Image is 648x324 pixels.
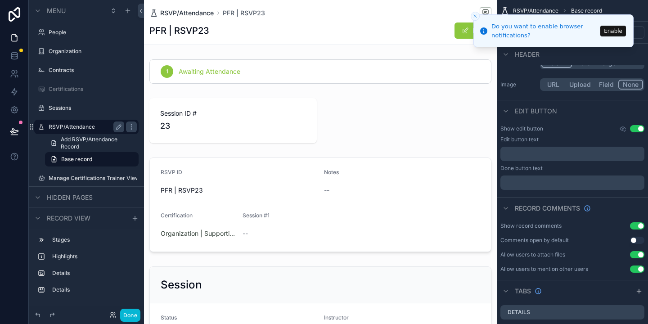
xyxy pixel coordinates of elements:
span: Tabs [515,287,531,296]
button: None [618,80,643,90]
span: Menu [47,6,66,15]
label: Details [52,286,135,293]
label: Stages [52,236,135,243]
label: RSVP/Attendance [49,123,121,130]
label: Details [52,270,135,277]
label: Organization [49,48,137,55]
label: Manage Certifications Trainer View [49,175,137,182]
button: Close toast [471,12,480,21]
div: Allow users to mention other users [500,265,588,273]
span: Record view [47,214,90,223]
span: RSVP/Attendance [513,7,558,14]
label: Done button text [500,165,543,172]
a: Add RSVP/Attendance Record [45,136,139,150]
label: Sessions [49,104,137,112]
span: Edit button [515,107,557,116]
div: Comments open by default [500,237,569,244]
label: People [49,29,137,36]
span: RSVP/Attendance [160,9,214,18]
div: Allow users to attach files [500,251,565,258]
span: Base record [61,156,92,163]
div: scrollable content [500,175,644,190]
span: Hidden pages [47,193,93,202]
label: Show edit button [500,125,543,132]
h1: PFR | RSVP23 [149,24,209,37]
button: URL [541,80,565,90]
a: PFR | RSVP23 [223,9,265,18]
div: scrollable content [29,229,144,306]
button: Enable [600,26,626,36]
label: Highlights [52,253,135,260]
label: Details [508,309,530,316]
span: Header [515,50,540,59]
div: scrollable content [500,147,644,161]
label: Image [500,81,536,88]
a: RSVP/Attendance [149,9,214,18]
label: Certifications [49,85,137,93]
span: Base record [571,7,602,14]
button: Upload [565,80,595,90]
span: Record comments [515,204,580,213]
div: Show record comments [500,222,562,229]
span: Add RSVP/Attendance Record [61,136,133,150]
div: Do you want to enable browser notifications? [491,22,598,40]
button: Field [595,80,619,90]
label: Contracts [49,67,137,74]
button: Done [120,309,140,322]
button: Edit [454,22,491,39]
label: Edit button text [500,136,539,143]
a: Base record [45,152,139,166]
